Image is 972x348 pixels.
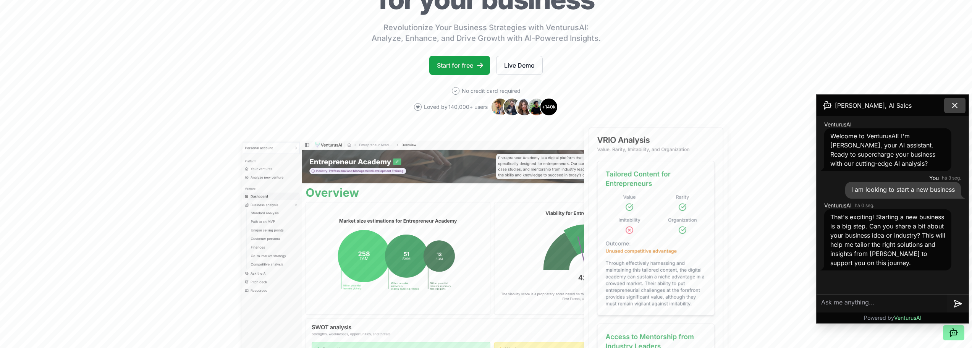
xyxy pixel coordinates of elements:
[429,56,490,75] a: Start for free
[824,121,852,128] span: VenturusAI
[864,314,922,322] p: Powered by
[503,98,521,116] img: Avatar 2
[835,101,912,110] span: [PERSON_NAME], AI Sales
[830,213,945,267] span: That's exciting! Starting a new business is a big step. Can you share a bit about your business i...
[824,202,852,209] span: VenturusAI
[515,98,534,116] img: Avatar 3
[894,314,922,321] span: VenturusAI
[491,98,509,116] img: Avatar 1
[527,98,546,116] img: Avatar 4
[851,186,955,193] span: I am looking to start a new business
[929,174,939,182] span: You
[830,132,935,167] span: Welcome to VenturusAI! I'm [PERSON_NAME], your AI assistant. Ready to supercharge your business w...
[942,175,961,181] time: há 3 seg.
[855,202,874,209] time: há 0 seg.
[496,56,543,75] a: Live Demo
